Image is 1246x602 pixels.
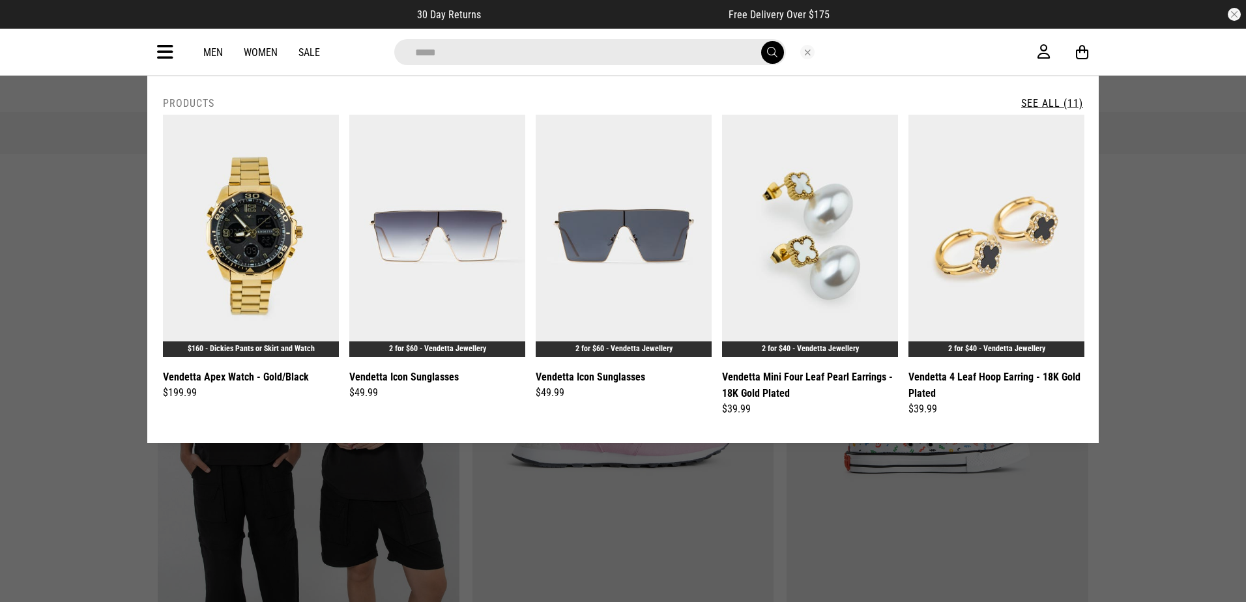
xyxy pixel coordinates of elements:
[908,401,1084,417] div: $39.99
[536,385,712,401] div: $49.99
[417,8,481,21] span: 30 Day Returns
[349,369,459,385] a: Vendetta Icon Sunglasses
[389,344,486,353] a: 2 for $60 - Vendetta Jewellery
[507,8,703,21] iframe: Customer reviews powered by Trustpilot
[722,115,898,357] img: Vendetta Mini Four Leaf Pearl Earrings - 18k Gold Plated in Gold
[536,115,712,357] img: Vendetta Icon Sunglasses in Black
[948,344,1045,353] a: 2 for $40 - Vendetta Jewellery
[163,97,214,109] h2: Products
[536,369,645,385] a: Vendetta Icon Sunglasses
[163,369,309,385] a: Vendetta Apex Watch - Gold/Black
[575,344,673,353] a: 2 for $60 - Vendetta Jewellery
[163,385,339,401] div: $199.99
[722,401,898,417] div: $39.99
[762,344,859,353] a: 2 for $40 - Vendetta Jewellery
[908,369,1084,401] a: Vendetta 4 Leaf Hoop Earring - 18K Gold Plated
[908,115,1084,357] img: Vendetta 4 Leaf Hoop Earring - 18k Gold Plated in Gold
[800,45,815,59] button: Close search
[1021,97,1083,109] a: See All (11)
[188,344,315,353] a: $160 - Dickies Pants or Skirt and Watch
[244,46,278,59] a: Women
[349,115,525,357] img: Vendetta Icon Sunglasses in Grey
[729,8,830,21] span: Free Delivery Over $175
[722,369,898,401] a: Vendetta Mini Four Leaf Pearl Earrings - 18K Gold Plated
[10,5,50,44] button: Open LiveChat chat widget
[163,115,339,357] img: Vendetta Apex Watch - Gold/black in Multi
[349,385,525,401] div: $49.99
[203,46,223,59] a: Men
[298,46,320,59] a: Sale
